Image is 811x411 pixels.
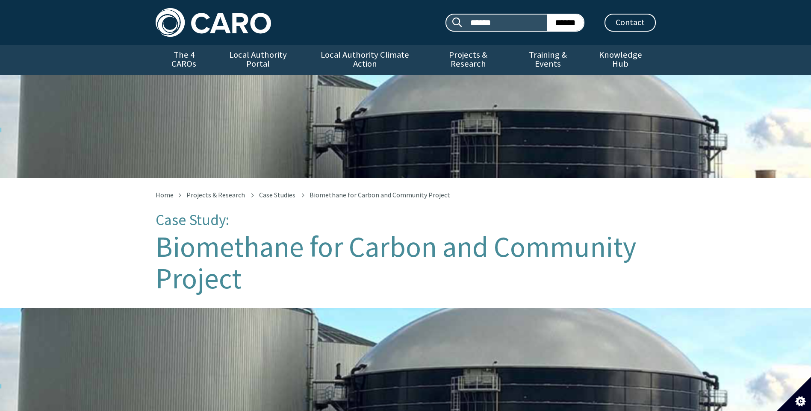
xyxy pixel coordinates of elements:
a: Contact [605,14,656,32]
a: Local Authority Portal [212,45,304,75]
img: Caro logo [156,8,271,37]
a: The 4 CAROs [156,45,212,75]
p: Case Study: [156,212,656,229]
span: Biomethane for Carbon and Community Project [310,191,450,199]
a: Projects & Research [186,191,245,199]
h1: Biomethane for Carbon and Community Project [156,231,656,294]
a: Local Authority Climate Action [304,45,426,75]
button: Set cookie preferences [777,377,811,411]
a: Training & Events [510,45,585,75]
a: Case Studies [259,191,295,199]
a: Projects & Research [426,45,510,75]
a: Knowledge Hub [585,45,655,75]
a: Home [156,191,174,199]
